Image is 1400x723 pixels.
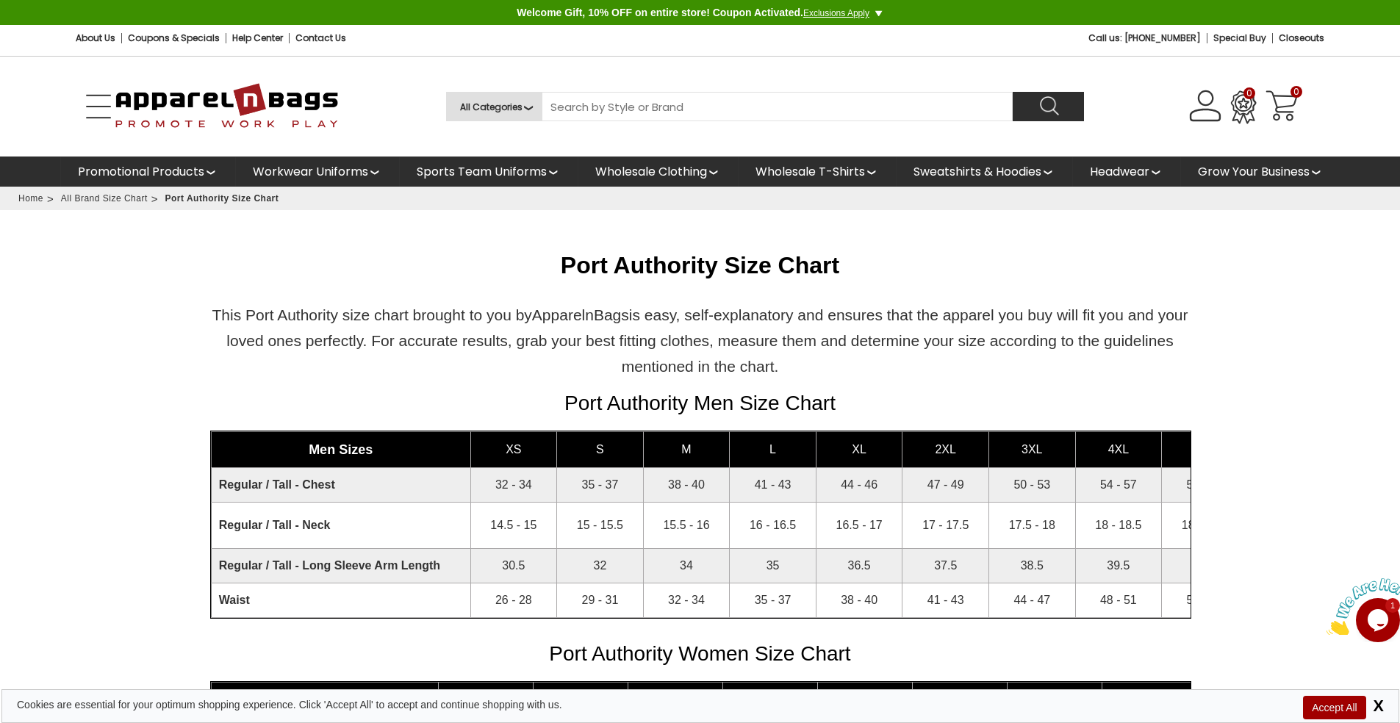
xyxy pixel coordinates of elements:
a: Closeouts [1279,32,1324,44]
td: 52 - 54 [1162,583,1249,617]
th: Men Sizes [211,431,470,467]
a: Home [18,193,43,204]
td: 58 - 60 [1162,467,1249,502]
td: 15 - 15.5 [557,502,644,548]
select: All Categories [446,92,542,121]
td: 17.5 - 18 [989,502,1076,548]
th: XS [470,431,557,467]
td: Waist [211,583,470,617]
li: Port Authority Size Chart [165,191,279,206]
a: Workwear Uniforms [235,157,433,187]
a: Sweatshirts & Hoodies [896,157,1106,187]
a: Grow Your Business [1180,157,1374,187]
li: grow your business [1180,157,1340,187]
img: search icon [1038,95,1060,117]
td: 15.5 - 16 [643,502,730,548]
a: Help Center [232,32,283,44]
td: Regular / Tall - Long Sleeve Arm Length [211,548,470,583]
th: 5XL [1162,431,1249,467]
td: 50 - 53 [989,467,1076,502]
td: 32 - 34 [643,583,730,617]
td: 18.5 - 19 [1162,502,1249,548]
a: ApparelnBags [532,306,629,323]
th: XS [439,682,534,706]
th: L [723,682,818,706]
th: XL [818,682,913,706]
a: All Brand Size Chart [61,193,148,204]
td: 38 - 40 [643,467,730,502]
span: X [1369,697,1384,715]
th: L [730,431,816,467]
a: Contact Us [295,32,346,44]
td: 18 - 18.5 [1075,502,1162,548]
td: 14.5 - 15 [470,502,557,548]
a: Coupons and Specials [128,32,220,44]
th: S [557,431,644,467]
td: 41 - 43 [902,583,989,617]
td: 30.5 [470,548,557,583]
th: 3XL [1007,682,1102,706]
li: shop wholesale headwear [1072,157,1180,187]
td: 44 - 46 [816,467,902,502]
a: Wholesale T-Shirts [738,157,930,187]
h2: Port Authority Women Size Chart [210,641,1191,666]
li: shop wholesale t-shirts [738,157,896,187]
td: 41 - 43 [730,467,816,502]
td: 38.5 [989,548,1076,583]
td: 40.5 [1162,548,1249,583]
td: 47 - 49 [902,467,989,502]
th: 2XL [902,431,989,467]
h2: Port Authority Men Size Chart [210,390,1191,416]
th: M [628,682,723,706]
th: 2XL [912,682,1007,706]
td: 29 - 31 [557,583,644,617]
td: 16.5 - 17 [816,502,902,548]
td: 35 - 37 [557,467,644,502]
td: 32 - 34 [470,467,557,502]
th: 3XL [989,431,1076,467]
td: 34 [643,548,730,583]
a: Shopping Cart [1262,89,1297,124]
th: M [643,431,730,467]
li: shop wholesale clothing [578,157,738,187]
a: Sports Team Uniforms [399,157,611,187]
td: Regular / Tall - Neck [211,502,470,548]
td: 44 - 47 [989,583,1076,617]
td: 26 - 28 [470,583,557,617]
li: shop wholesale sweatshirts hoodies [896,157,1072,187]
th: XL [816,431,902,467]
div: Cookies are essential for your optimum shopping experience. Click 'Accept All' to accept and cont... [17,697,562,712]
td: Regular / Tall - Chest [211,467,470,502]
td: 36.5 [816,548,902,583]
input: Search By Style or Brand [542,92,1013,121]
span: 0 [1290,86,1303,98]
td: 35 - 37 [730,583,816,617]
span: Call Us [1088,32,1201,44]
td: 37.5 [902,548,989,583]
th: 4XL [1102,682,1196,706]
div: See Profile Options [1191,89,1227,124]
a: 0 Reward Points [1227,89,1262,124]
th: 4XL [1075,431,1162,467]
a: Headwear [1072,157,1214,187]
p: This Port Authority size chart brought to you by is easy, self-explanatory and ensures that the a... [210,302,1191,379]
a: ApparelnBags [103,70,339,143]
h1: Port Authority Size Chart [524,240,876,291]
td: 38 - 40 [816,583,902,617]
a: Wholesale Clothing [578,157,772,187]
li: shop sports team uniforms [399,157,578,187]
a: Special Buy [1213,32,1266,44]
td: 32 [557,548,644,583]
a: Exclusions Apply [803,8,869,18]
td: 17 - 17.5 [902,502,989,548]
a: Promotional Products [60,157,269,187]
td: 39.5 [1075,548,1162,583]
td: 16 - 16.5 [730,502,816,548]
th: S [534,682,628,706]
img: ApparelnBags.com Official Website [114,70,339,145]
a: Open Left Menu [84,92,113,121]
td: 35 [730,548,816,583]
a: About Us [76,32,115,44]
span: Accept All [1303,696,1365,719]
button: Search [1013,92,1084,121]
